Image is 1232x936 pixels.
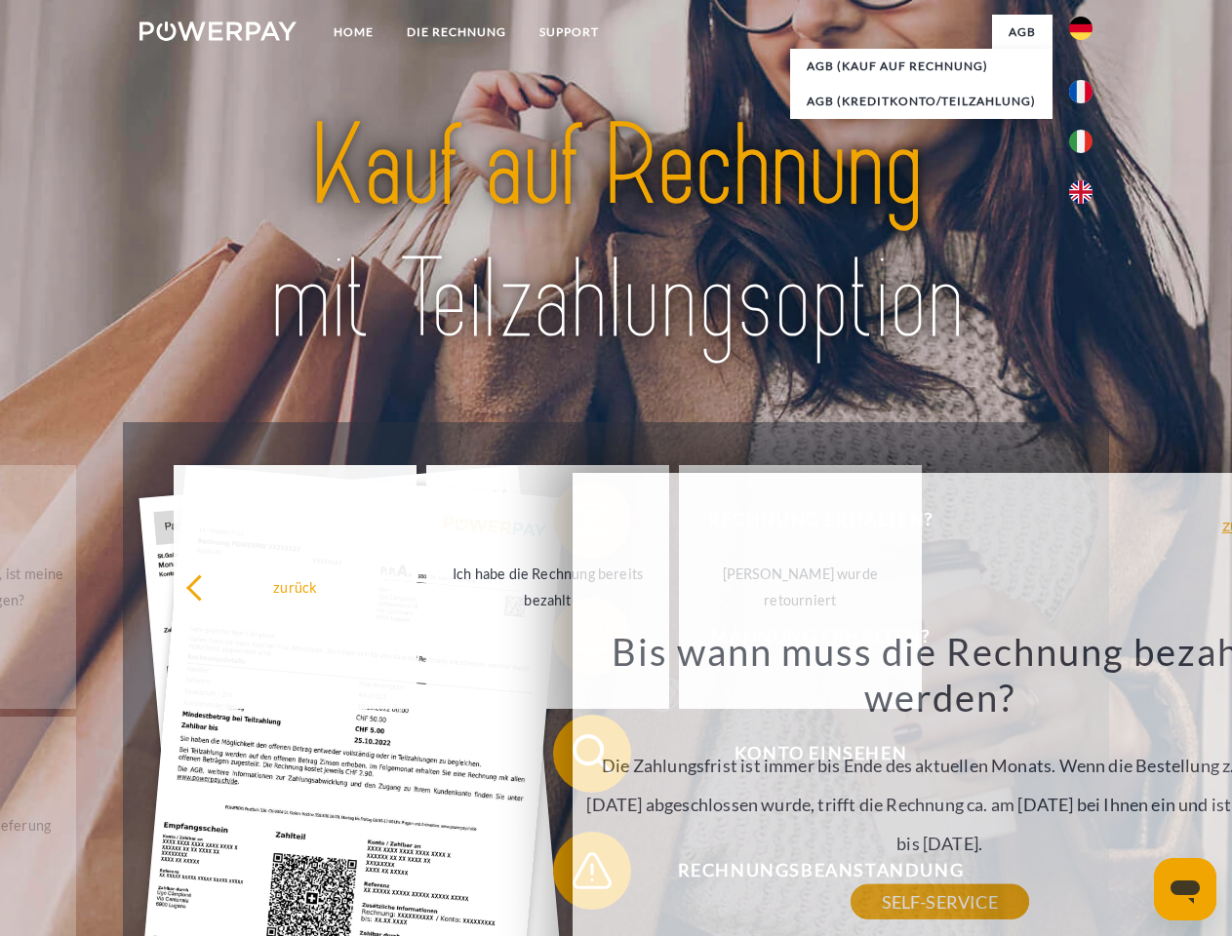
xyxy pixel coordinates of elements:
iframe: Schaltfläche zum Öffnen des Messaging-Fensters [1154,858,1216,920]
div: zurück [185,573,405,600]
img: logo-powerpay-white.svg [139,21,297,41]
a: AGB (Kreditkonto/Teilzahlung) [790,84,1053,119]
img: fr [1069,80,1093,103]
a: SELF-SERVICE [851,884,1029,919]
a: SUPPORT [523,15,616,50]
a: Home [317,15,390,50]
img: de [1069,17,1093,40]
a: DIE RECHNUNG [390,15,523,50]
img: it [1069,130,1093,153]
a: AGB (Kauf auf Rechnung) [790,49,1053,84]
div: Ich habe die Rechnung bereits bezahlt [438,561,657,613]
img: en [1069,180,1093,204]
img: title-powerpay_de.svg [186,94,1046,373]
a: agb [992,15,1053,50]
